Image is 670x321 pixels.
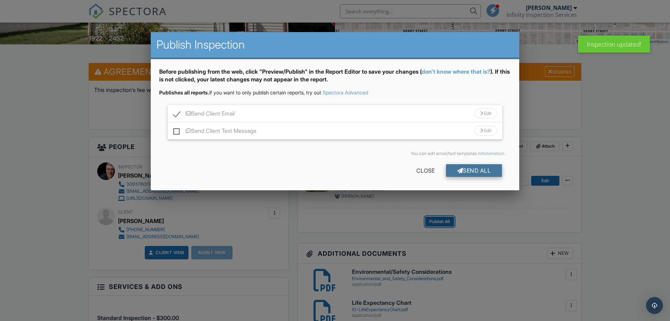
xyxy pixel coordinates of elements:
div: You can edit email/text templates in . [165,151,505,156]
strong: Publishes all reports. [159,89,209,95]
div: Edit [474,109,497,118]
a: Spectora Advanced [323,89,368,95]
div: Send All [446,164,502,177]
div: Close [405,164,446,177]
a: Automation [481,151,504,156]
div: Open Intercom Messenger [646,297,663,314]
label: Send Client Text Message [173,128,256,136]
div: Before publishing from the web, click "Preview/Publish" in the Report Editor to save your changes... [159,68,511,89]
div: Edit [474,126,497,136]
div: Inspection updated! [578,36,650,53]
label: Send Client Email [173,110,235,119]
span: If you want to only publish certain reports, try out [159,89,321,95]
h2: Publish Inspection [156,38,514,52]
a: don't know where that is? [422,68,490,75]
